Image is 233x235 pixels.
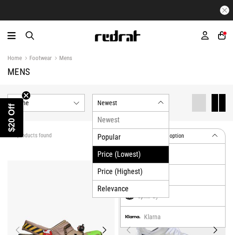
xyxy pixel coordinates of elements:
[93,146,169,163] li: Price (Lowest)
[52,54,72,63] a: Mens
[97,99,154,107] span: Newest
[93,112,169,128] li: Newest
[7,66,226,77] h1: Mens
[7,54,22,61] a: Home
[93,128,169,146] li: Popular
[7,4,35,32] button: Open LiveChat chat widget
[125,215,140,218] img: logo-klarna.svg
[121,207,225,227] div: Klarna
[120,128,226,144] button: buy now, pay later option
[47,6,186,15] iframe: Customer reviews powered by Trustpilot
[121,165,225,186] div: Zip
[121,186,225,207] div: SplitPay
[93,180,169,197] li: Relevance
[94,30,141,41] img: Redrat logo
[121,144,225,165] div: Afterpay
[7,132,52,140] span: 193 products found
[7,103,16,132] span: $20 Off
[21,91,31,100] button: Close teaser
[93,163,169,180] li: Price (Highest)
[92,94,170,112] button: Newest
[13,99,69,107] span: Refine
[7,94,85,112] button: Refine
[22,54,52,63] a: Footwear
